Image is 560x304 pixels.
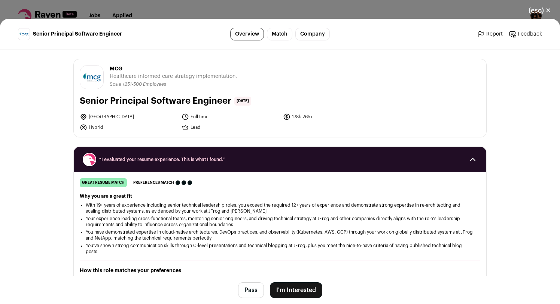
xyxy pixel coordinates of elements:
a: Feedback [509,30,542,38]
img: cebf04bb89d9136f57bb48ee0b704a0a630b4ba5e6a49d91eec5dbe4b7d8f32e.jpg [18,28,30,40]
h1: Senior Principal Software Engineer [80,95,231,107]
a: Match [267,28,292,40]
li: You've shown strong communication skills through C-level presentations and technical blogging at ... [86,243,474,255]
li: With 19+ years of experience including senior technical leadership roles, you exceed the required... [86,202,474,214]
button: Close modal [520,2,560,19]
li: Hybrid [80,124,177,131]
li: Your experience leading cross-functional teams, mentoring senior engineers, and driving technical... [86,216,474,228]
span: Preferences match [133,179,174,186]
h2: Why you are a great fit [80,193,480,199]
li: 178k-265k [283,113,380,121]
button: Pass [238,282,264,298]
div: great resume match [80,178,127,187]
li: [GEOGRAPHIC_DATA] [80,113,177,121]
a: Company [295,28,330,40]
a: Report [477,30,503,38]
span: [DATE] [234,97,251,106]
span: Senior Principal Software Engineer [33,30,122,38]
span: 251-500 Employees [125,82,166,86]
span: Healthcare informed care strategy implementation. [110,73,237,80]
li: You have demonstrated expertise in cloud-native architectures, DevOps practices, and observabilit... [86,229,474,241]
span: “I evaluated your resume experience. This is what I found.” [99,156,461,162]
li: Lead [182,124,279,131]
span: MCG [110,65,237,73]
h2: How this role matches your preferences [80,267,480,274]
button: I'm Interested [270,282,322,298]
img: cebf04bb89d9136f57bb48ee0b704a0a630b4ba5e6a49d91eec5dbe4b7d8f32e.jpg [80,66,103,89]
li: Scale [110,82,123,87]
li: Full time [182,113,279,121]
li: / [123,82,166,87]
a: Overview [230,28,264,40]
